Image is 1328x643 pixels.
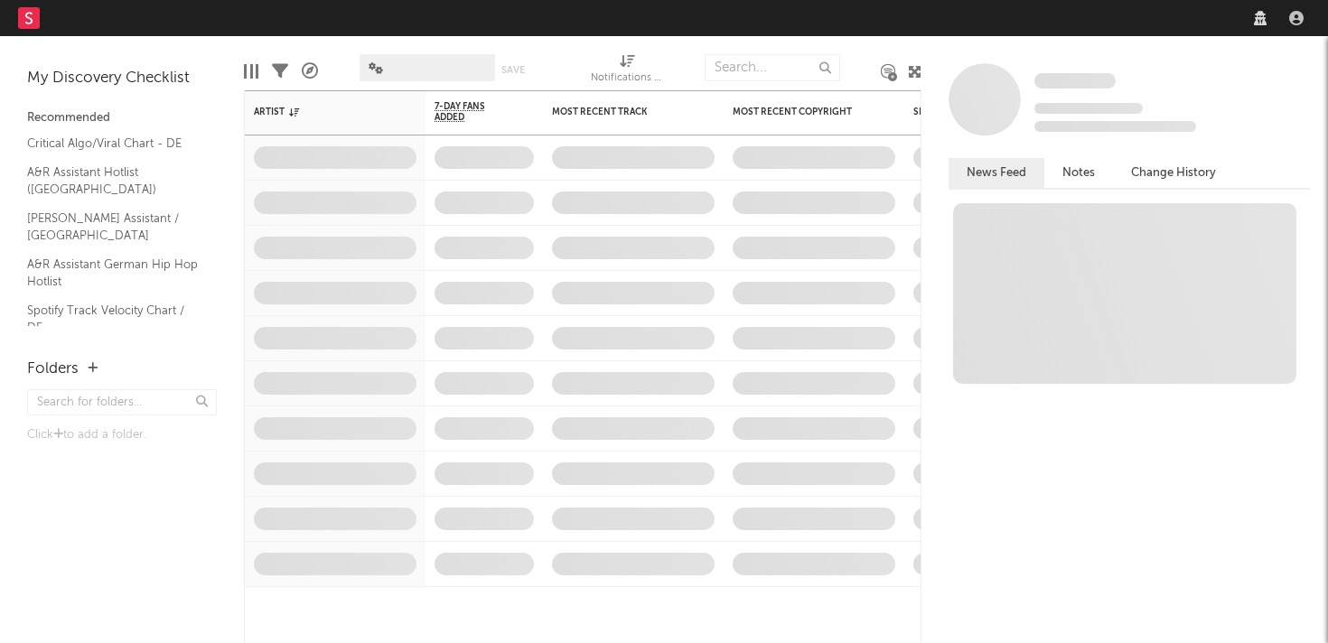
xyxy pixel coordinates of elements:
[27,301,199,338] a: Spotify Track Velocity Chart / DE
[501,65,525,75] button: Save
[435,101,507,123] span: 7-Day Fans Added
[27,209,199,246] a: [PERSON_NAME] Assistant / [GEOGRAPHIC_DATA]
[1034,103,1143,114] span: Tracking Since: [DATE]
[272,45,288,98] div: Filters
[591,68,663,89] div: Notifications (Artist)
[733,107,868,117] div: Most Recent Copyright
[1044,158,1113,188] button: Notes
[27,359,79,380] div: Folders
[1113,158,1234,188] button: Change History
[27,134,199,154] a: Critical Algo/Viral Chart - DE
[1034,72,1116,90] a: Some Artist
[1034,121,1196,132] span: 0 fans last week
[27,424,217,446] div: Click to add a folder.
[244,45,258,98] div: Edit Columns
[27,163,199,200] a: A&R Assistant Hotlist ([GEOGRAPHIC_DATA])
[27,107,217,129] div: Recommended
[705,54,840,81] input: Search...
[27,68,217,89] div: My Discovery Checklist
[254,107,389,117] div: Artist
[27,389,217,415] input: Search for folders...
[302,45,318,98] div: A&R Pipeline
[552,107,687,117] div: Most Recent Track
[913,107,1049,117] div: Spotify Monthly Listeners
[27,255,199,292] a: A&R Assistant German Hip Hop Hotlist
[1034,73,1116,89] span: Some Artist
[591,45,663,98] div: Notifications (Artist)
[949,158,1044,188] button: News Feed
